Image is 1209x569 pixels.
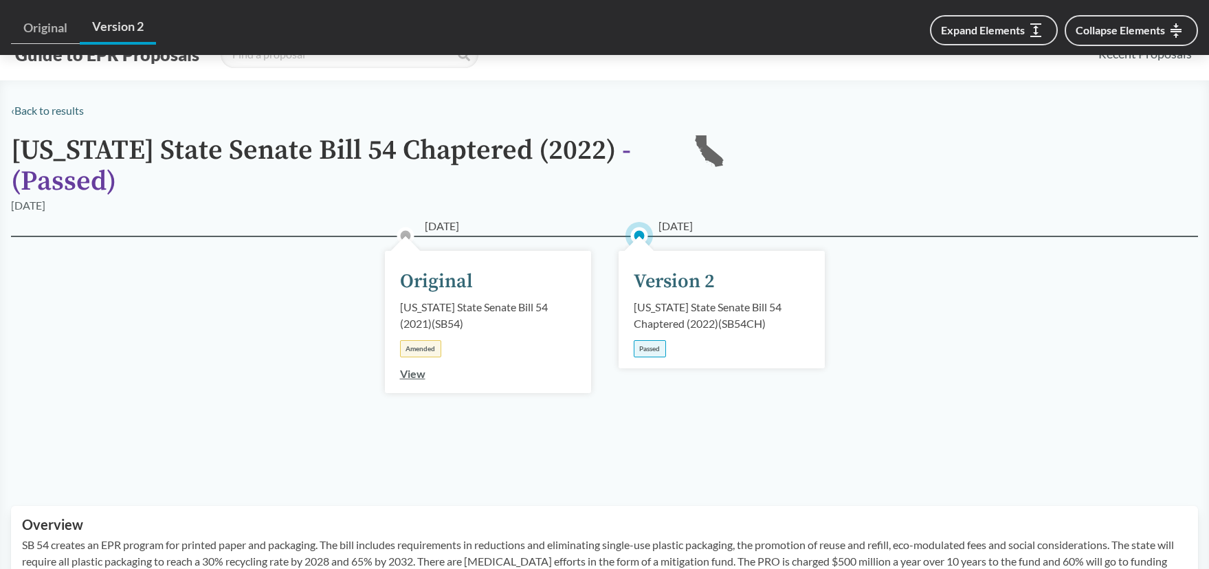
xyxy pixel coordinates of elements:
div: [US_STATE] State Senate Bill 54 (2021) ( SB54 ) [400,299,576,332]
a: Version 2 [80,11,156,45]
div: Passed [634,340,666,357]
h2: Overview [22,517,1187,533]
a: View [400,367,425,380]
span: [DATE] [658,218,693,234]
div: [DATE] [11,197,45,214]
h1: [US_STATE] State Senate Bill 54 Chaptered (2022) [11,135,671,197]
a: Original [11,12,80,44]
button: Expand Elements [930,15,1058,45]
div: Amended [400,340,441,357]
button: Collapse Elements [1065,15,1198,46]
span: - ( Passed ) [11,133,631,199]
div: Original [400,267,473,296]
span: [DATE] [425,218,459,234]
a: ‹Back to results [11,104,84,117]
div: [US_STATE] State Senate Bill 54 Chaptered (2022) ( SB54CH ) [634,299,810,332]
div: Version 2 [634,267,715,296]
